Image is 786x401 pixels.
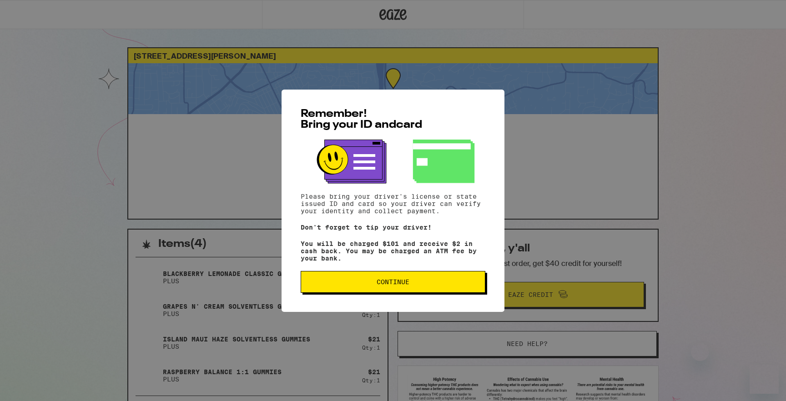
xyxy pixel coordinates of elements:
p: Please bring your driver's license or state issued ID and card so your driver can verify your ide... [301,193,485,215]
span: Continue [377,279,409,285]
span: Remember! Bring your ID and card [301,109,422,130]
p: You will be charged $101 and receive $2 in cash back. You may be charged an ATM fee by your bank. [301,240,485,262]
p: Don't forget to tip your driver! [301,224,485,231]
iframe: Close message [691,343,709,361]
iframe: Button to launch messaging window [750,365,779,394]
button: Continue [301,271,485,293]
